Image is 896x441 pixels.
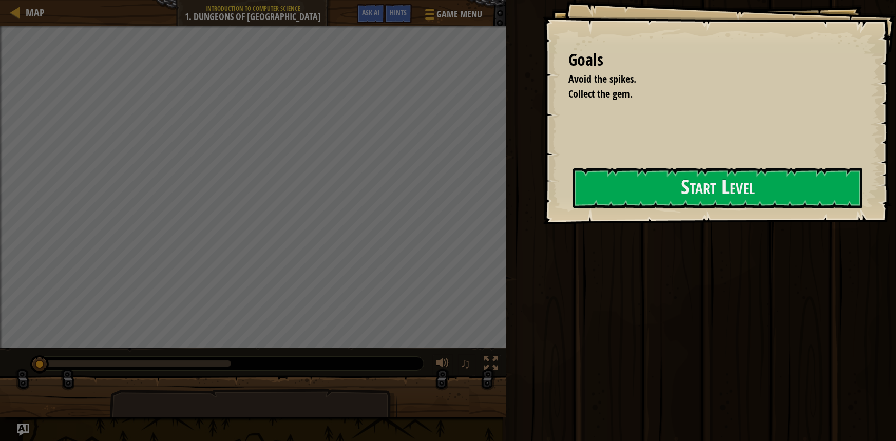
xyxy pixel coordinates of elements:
[568,87,633,101] span: Collect the gem.
[556,87,857,102] li: Collect the gem.
[481,354,501,375] button: Toggle fullscreen
[390,8,407,17] span: Hints
[362,8,379,17] span: Ask AI
[556,72,857,87] li: Avoid the spikes.
[432,354,453,375] button: Adjust volume
[26,6,45,20] span: Map
[357,4,385,23] button: Ask AI
[568,72,636,86] span: Avoid the spikes.
[21,6,45,20] a: Map
[458,354,475,375] button: ♫
[17,424,29,436] button: Ask AI
[460,356,470,371] span: ♫
[573,168,862,208] button: Start Level
[417,4,488,28] button: Game Menu
[568,48,860,72] div: Goals
[436,8,482,21] span: Game Menu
